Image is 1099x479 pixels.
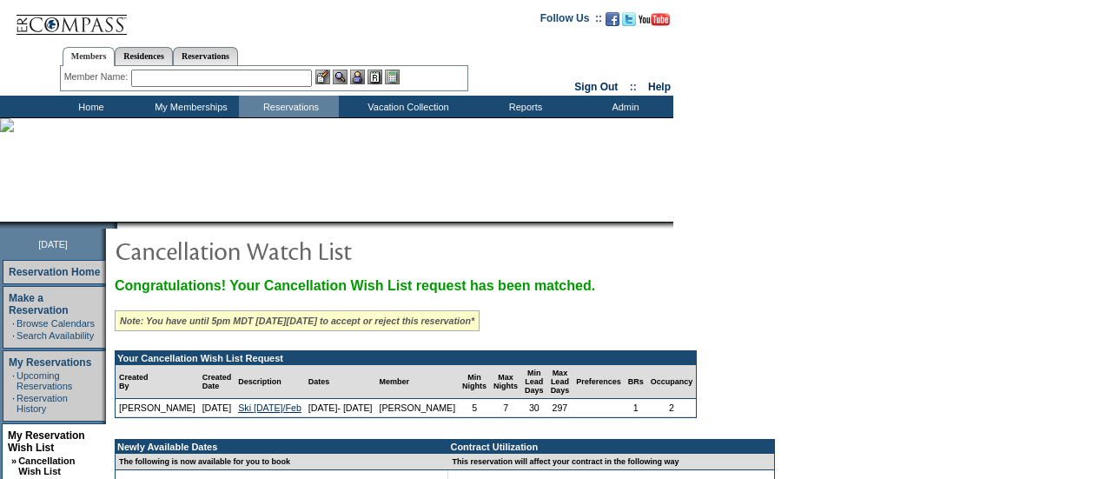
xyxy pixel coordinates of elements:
[625,399,647,417] td: 1
[12,393,15,414] td: ·
[573,365,625,399] td: Preferences
[116,351,696,365] td: Your Cancellation Wish List Request
[606,12,619,26] img: Become our fan on Facebook
[647,365,697,399] td: Occupancy
[305,365,376,399] td: Dates
[9,292,69,316] a: Make a Reservation
[574,81,618,93] a: Sign Out
[622,12,636,26] img: Follow us on Twitter
[639,13,670,26] img: Subscribe to our YouTube Channel
[239,96,339,117] td: Reservations
[17,393,68,414] a: Reservation History
[116,440,438,454] td: Newly Available Dates
[17,370,72,391] a: Upcoming Reservations
[11,456,17,466] b: »
[339,96,473,117] td: Vacation Collection
[17,318,95,329] a: Browse Calendars
[12,318,15,329] td: ·
[547,399,573,417] td: 297
[64,70,131,84] div: Member Name:
[367,70,382,84] img: Reservations
[12,370,15,391] td: ·
[521,365,547,399] td: Min Lead Days
[115,278,595,293] span: Congratulations! Your Cancellation Wish List request has been matched.
[9,266,100,278] a: Reservation Home
[630,81,637,93] span: ::
[173,47,238,65] a: Reservations
[238,402,301,413] a: Ski [DATE]/Feb
[18,456,75,476] a: Cancellation Wish List
[17,330,94,341] a: Search Availability
[459,399,490,417] td: 5
[9,356,91,369] a: My Reservations
[647,399,697,417] td: 2
[199,365,235,399] td: Created Date
[606,17,619,28] a: Become our fan on Facebook
[547,365,573,399] td: Max Lead Days
[116,399,199,417] td: [PERSON_NAME]
[38,239,68,249] span: [DATE]
[622,17,636,28] a: Follow us on Twitter
[385,70,400,84] img: b_calculator.gif
[115,233,462,268] img: pgTtlCancellationNotification.gif
[573,96,673,117] td: Admin
[8,429,85,454] a: My Reservation Wish List
[116,365,199,399] td: Created By
[490,365,521,399] td: Max Nights
[117,222,119,229] img: blank.gif
[448,454,774,470] td: This reservation will affect your contract in the following way
[459,365,490,399] td: Min Nights
[120,316,474,326] i: Note: You have until 5pm MDT [DATE][DATE] to accept or reject this reservation*
[639,17,670,28] a: Subscribe to our YouTube Channel
[350,70,365,84] img: Impersonate
[521,399,547,417] td: 30
[305,399,376,417] td: [DATE]- [DATE]
[139,96,239,117] td: My Memberships
[473,96,573,117] td: Reports
[199,399,235,417] td: [DATE]
[648,81,671,93] a: Help
[333,70,348,84] img: View
[315,70,330,84] img: b_edit.gif
[235,365,305,399] td: Description
[39,96,139,117] td: Home
[116,454,438,470] td: The following is now available for you to book
[375,365,459,399] td: Member
[115,47,173,65] a: Residences
[490,399,521,417] td: 7
[448,440,774,454] td: Contract Utilization
[111,222,117,229] img: promoShadowLeftCorner.gif
[540,10,602,31] td: Follow Us ::
[375,399,459,417] td: [PERSON_NAME]
[63,47,116,66] a: Members
[625,365,647,399] td: BRs
[12,330,15,341] td: ·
